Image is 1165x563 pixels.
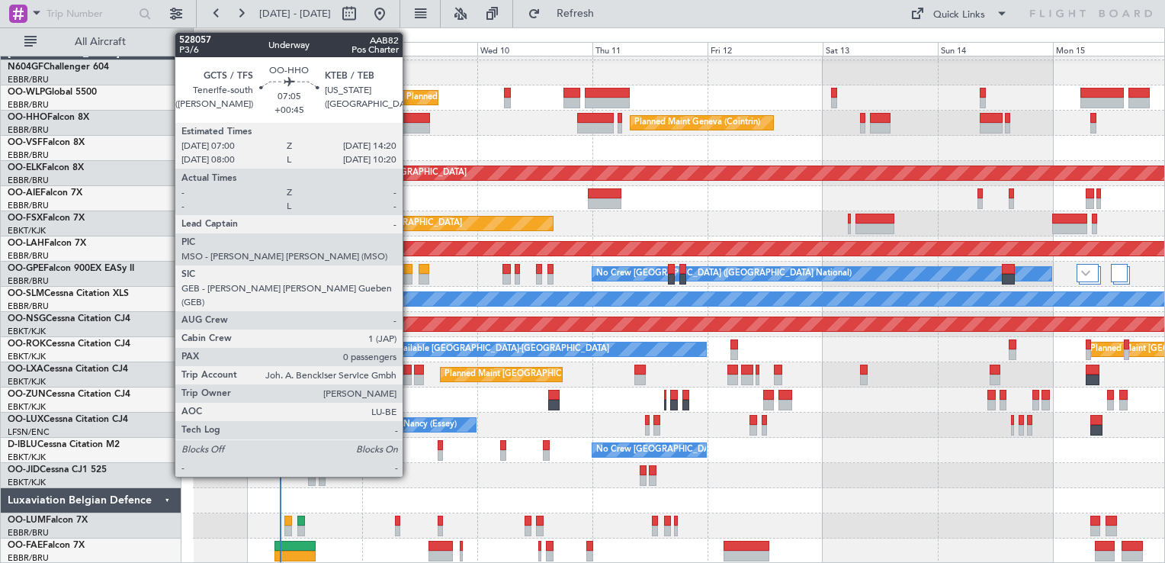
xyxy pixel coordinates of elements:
div: No Crew [GEOGRAPHIC_DATA] ([GEOGRAPHIC_DATA] National) [596,439,852,462]
a: OO-VSFFalcon 8X [8,138,85,147]
a: OO-AIEFalcon 7X [8,188,82,198]
a: EBBR/BRU [8,74,49,85]
a: EBBR/BRU [8,175,49,186]
a: EBBR/BRU [8,150,49,161]
a: EBBR/BRU [8,301,49,312]
a: OO-SLMCessna Citation XLS [8,289,129,298]
div: Planned Maint Milan (Linate) [406,86,516,109]
a: EBKT/KJK [8,326,46,337]
a: OO-LUMFalcon 7X [8,516,88,525]
div: Planned Maint [GEOGRAPHIC_DATA] ([GEOGRAPHIC_DATA] National) [444,363,721,386]
div: No Crew Nancy (Essey) [366,413,457,436]
span: [DATE] - [DATE] [259,7,331,21]
a: EBBR/BRU [8,250,49,262]
span: OO-LXA [8,365,43,374]
a: EBKT/KJK [8,351,46,362]
a: EBBR/BRU [8,527,49,539]
div: A/C Unavailable [GEOGRAPHIC_DATA]-[GEOGRAPHIC_DATA] [366,338,609,361]
div: Sun 14 [938,42,1053,56]
button: Refresh [521,2,612,26]
div: Tue 9 [362,42,477,56]
span: All Aircraft [40,37,161,47]
a: OO-HHOFalcon 8X [8,113,89,122]
span: OO-AIE [8,188,40,198]
span: OO-FSX [8,214,43,223]
a: OO-LXACessna Citation CJ4 [8,365,128,374]
span: OO-LAH [8,239,44,248]
a: OO-ZUNCessna Citation CJ4 [8,390,130,399]
a: EBKT/KJK [8,376,46,388]
button: All Aircraft [17,30,165,54]
div: Planned Maint Geneva (Cointrin) [634,111,760,134]
a: OO-LAHFalcon 7X [8,239,86,248]
a: OO-ROKCessna Citation CJ4 [8,339,130,349]
a: OO-FAEFalcon 7X [8,541,85,550]
a: OO-LUXCessna Citation CJ4 [8,415,128,424]
span: OO-GPE [8,264,43,273]
span: OO-JID [8,465,40,475]
a: OO-JIDCessna CJ1 525 [8,465,107,475]
span: OO-ROK [8,339,46,349]
div: Quick Links [933,8,985,23]
span: Refresh [544,8,608,19]
div: Planned Maint Kortrijk-[GEOGRAPHIC_DATA] [284,212,462,235]
a: EBBR/BRU [8,99,49,111]
a: EBKT/KJK [8,225,46,236]
div: Planned Maint [GEOGRAPHIC_DATA] ([GEOGRAPHIC_DATA] National) [284,262,560,285]
span: OO-ELK [8,163,42,172]
a: EBKT/KJK [8,477,46,488]
input: Trip Number [47,2,134,25]
a: OO-NSGCessna Citation CJ4 [8,314,130,323]
button: Quick Links [903,2,1016,26]
a: EBBR/BRU [8,124,49,136]
a: OO-GPEFalcon 900EX EASy II [8,264,134,273]
a: N604GFChallenger 604 [8,63,109,72]
span: OO-VSF [8,138,43,147]
span: OO-NSG [8,314,46,323]
div: Mon 8 [247,42,362,56]
img: arrow-gray.svg [1081,270,1090,276]
span: OO-SLM [8,289,44,298]
span: OO-WLP [8,88,45,97]
a: D-IBLUCessna Citation M2 [8,440,120,449]
div: Sat 13 [823,42,938,56]
a: EBBR/BRU [8,200,49,211]
div: Wed 10 [477,42,592,56]
span: N604GF [8,63,43,72]
a: EBKT/KJK [8,452,46,463]
span: OO-HHO [8,113,47,122]
div: Planned Maint Kortrijk-[GEOGRAPHIC_DATA] [289,162,467,185]
a: OO-FSXFalcon 7X [8,214,85,223]
a: LFSN/ENC [8,426,50,438]
div: No Crew [GEOGRAPHIC_DATA] ([GEOGRAPHIC_DATA] National) [596,262,852,285]
a: OO-ELKFalcon 8X [8,163,84,172]
div: Thu 11 [592,42,708,56]
span: D-IBLU [8,440,37,449]
a: EBBR/BRU [8,275,49,287]
span: OO-FAE [8,541,43,550]
span: OO-LUM [8,516,46,525]
div: [DATE] [196,31,222,43]
span: OO-ZUN [8,390,46,399]
a: EBKT/KJK [8,401,46,413]
a: OO-WLPGlobal 5500 [8,88,97,97]
span: OO-LUX [8,415,43,424]
div: Fri 12 [708,42,823,56]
